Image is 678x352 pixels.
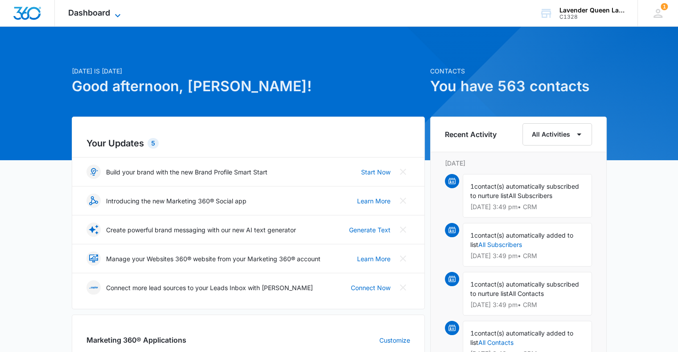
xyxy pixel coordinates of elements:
span: contact(s) automatically added to list [470,231,573,248]
p: Manage your Websites 360® website from your Marketing 360® account [106,254,321,263]
button: Close [396,194,410,208]
button: All Activities [522,123,592,146]
div: notifications count [661,3,668,10]
a: All Contacts [478,339,514,346]
div: 5 [148,138,159,149]
span: contact(s) automatically added to list [470,329,573,346]
a: Customize [379,336,410,345]
a: Learn More [357,254,390,263]
p: [DATE] 3:49 pm • CRM [470,253,584,259]
a: Learn More [357,196,390,206]
button: Close [396,223,410,237]
span: 1 [661,3,668,10]
div: account name [559,7,625,14]
div: account id [559,14,625,20]
h1: Good afternoon, [PERSON_NAME]! [72,76,425,97]
p: Connect more lead sources to your Leads Inbox with [PERSON_NAME] [106,283,313,292]
span: Dashboard [68,8,110,17]
span: contact(s) automatically subscribed to nurture list [470,182,579,199]
h6: Recent Activity [445,129,497,140]
span: All Contacts [509,290,544,297]
p: [DATE] is [DATE] [72,66,425,76]
a: Generate Text [349,225,390,235]
h1: You have 563 contacts [430,76,607,97]
button: Close [396,165,410,179]
a: Connect Now [351,283,390,292]
span: 1 [470,182,474,190]
p: Introducing the new Marketing 360® Social app [106,196,247,206]
p: Contacts [430,66,607,76]
a: Start Now [361,167,390,177]
span: All Subscribers [509,192,552,199]
h2: Marketing 360® Applications [86,335,186,345]
span: 1 [470,231,474,239]
span: contact(s) automatically subscribed to nurture list [470,280,579,297]
h2: Your Updates [86,137,410,150]
p: [DATE] [445,158,592,168]
p: [DATE] 3:49 pm • CRM [470,204,584,210]
span: 1 [470,280,474,288]
a: All Subscribers [478,241,522,248]
p: Build your brand with the new Brand Profile Smart Start [106,167,267,177]
button: Close [396,280,410,295]
p: [DATE] 3:49 pm • CRM [470,302,584,308]
button: Close [396,251,410,266]
span: 1 [470,329,474,337]
p: Create powerful brand messaging with our new AI text generator [106,225,296,235]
